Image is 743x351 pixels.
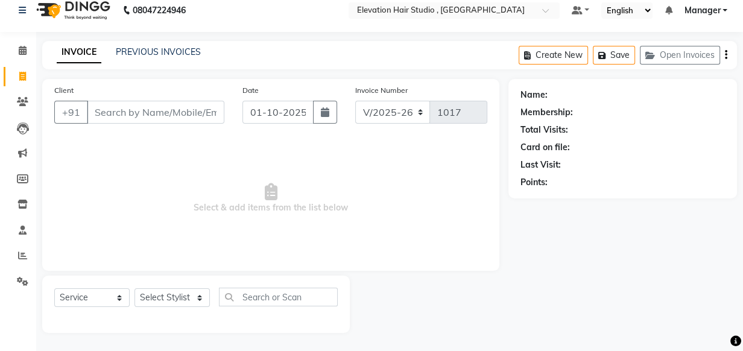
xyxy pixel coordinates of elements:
[520,141,570,154] div: Card on file:
[640,46,720,65] button: Open Invoices
[519,46,588,65] button: Create New
[57,42,101,63] a: INVOICE
[54,138,487,259] span: Select & add items from the list below
[242,85,259,96] label: Date
[219,288,338,306] input: Search or Scan
[520,106,573,119] div: Membership:
[684,4,720,17] span: Manager
[593,46,635,65] button: Save
[87,101,224,124] input: Search by Name/Mobile/Email/Code
[54,85,74,96] label: Client
[520,159,561,171] div: Last Visit:
[355,85,408,96] label: Invoice Number
[520,176,548,189] div: Points:
[520,89,548,101] div: Name:
[520,124,568,136] div: Total Visits:
[54,101,88,124] button: +91
[116,46,201,57] a: PREVIOUS INVOICES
